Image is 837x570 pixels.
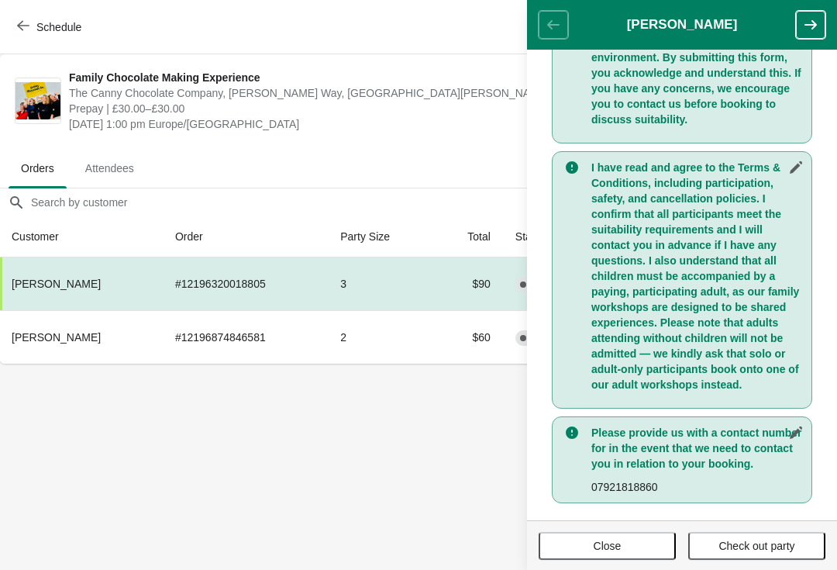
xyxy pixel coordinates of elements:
th: Total [435,216,503,257]
span: Attendees [73,154,146,182]
button: Check out party [688,532,825,560]
span: [PERSON_NAME] [12,278,101,290]
span: Family Chocolate Making Experience [69,70,550,85]
h1: [PERSON_NAME] [568,17,796,33]
h3: Please provide us with a contact number for in the event that we need to contact you in relation ... [591,425,804,472]
input: Search by customer [30,188,836,216]
td: 2 [328,310,434,364]
th: Order [163,216,328,257]
h3: I have read and agree to the Terms & Conditions, including participation, safety, and cancellatio... [591,160,804,392]
th: Party Size [328,216,434,257]
p: 07921818860 [591,479,804,495]
span: [PERSON_NAME] [12,331,101,344]
span: Prepay | £30.00–£30.00 [69,101,550,116]
td: # 12196320018805 [163,257,328,310]
th: Status [503,216,596,257]
td: # 12196874846581 [163,310,328,364]
span: Close [594,540,622,552]
span: Schedule [36,21,81,33]
span: Orders [9,154,67,182]
img: Family Chocolate Making Experience [15,82,60,119]
span: [DATE] 1:00 pm Europe/[GEOGRAPHIC_DATA] [69,116,550,132]
span: Check out party [718,540,794,552]
td: $90 [435,257,503,310]
button: Schedule [8,13,94,41]
td: $60 [435,310,503,364]
span: The Canny Chocolate Company, [PERSON_NAME] Way, [GEOGRAPHIC_DATA][PERSON_NAME], [GEOGRAPHIC_DATA] [69,85,550,101]
td: 3 [328,257,434,310]
button: Close [539,532,676,560]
